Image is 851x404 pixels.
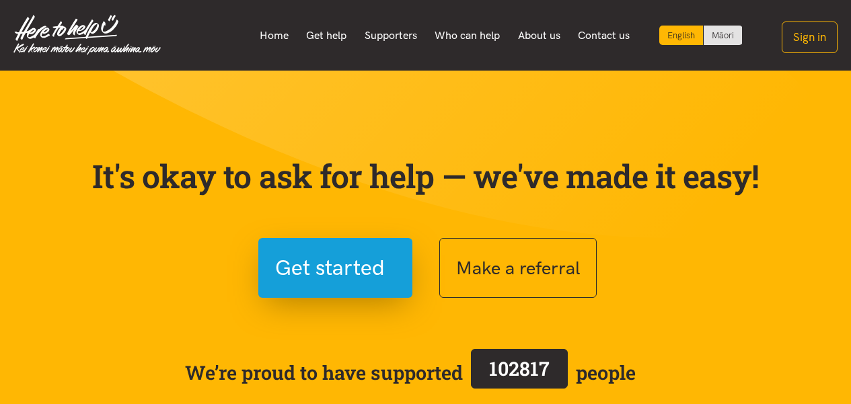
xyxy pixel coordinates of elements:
[258,238,412,298] button: Get started
[426,22,509,50] a: Who can help
[250,22,297,50] a: Home
[509,22,570,50] a: About us
[704,26,742,45] a: Switch to Te Reo Māori
[782,22,838,53] button: Sign in
[659,26,743,45] div: Language toggle
[89,157,762,196] p: It's okay to ask for help — we've made it easy!
[355,22,426,50] a: Supporters
[569,22,639,50] a: Contact us
[439,238,597,298] button: Make a referral
[297,22,356,50] a: Get help
[489,356,550,381] span: 102817
[463,346,576,399] a: 102817
[185,346,636,399] span: We’re proud to have supported people
[13,15,161,55] img: Home
[659,26,704,45] div: Current language
[275,251,385,285] span: Get started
